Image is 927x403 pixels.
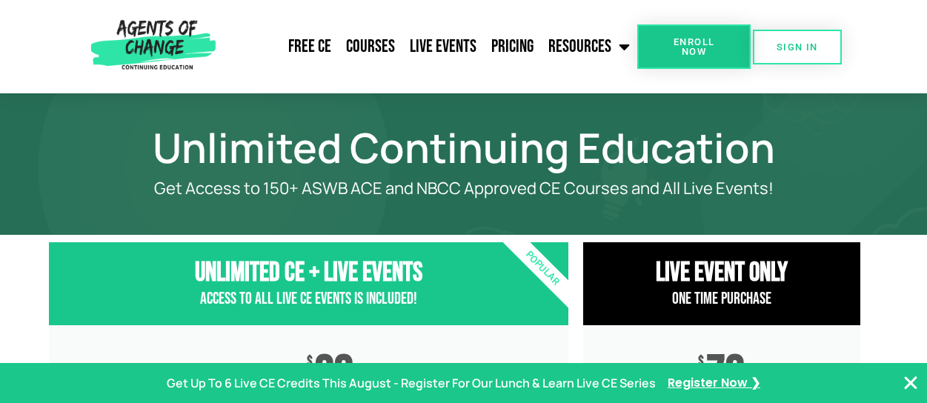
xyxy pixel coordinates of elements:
span: One Time Purchase [672,289,771,309]
span: 99 [315,355,353,393]
span: SIGN IN [777,42,818,52]
a: Pricing [484,28,541,65]
a: Resources [541,28,637,65]
p: Get Access to 150+ ASWB ACE and NBCC Approved CE Courses and All Live Events! [101,179,827,198]
a: Live Events [402,28,484,65]
a: Register Now ❯ [668,373,760,394]
nav: Menu [222,28,637,65]
h1: Unlimited Continuing Education [41,130,886,164]
span: Access to All Live CE Events Is Included! [200,289,417,309]
p: Get Up To 6 Live CE Credits This August - Register For Our Lunch & Learn Live CE Series [167,373,656,394]
a: Enroll Now [637,24,751,69]
a: SIGN IN [753,30,842,64]
a: Free CE [281,28,339,65]
h3: Live Event Only [583,257,860,289]
span: $ [698,355,704,370]
div: Popular [456,183,628,354]
span: 79 [706,355,745,393]
a: Courses [339,28,402,65]
button: Close Banner [902,374,920,392]
span: Enroll Now [661,37,727,56]
span: $ [307,355,313,370]
h3: Unlimited CE + Live Events [49,257,568,289]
